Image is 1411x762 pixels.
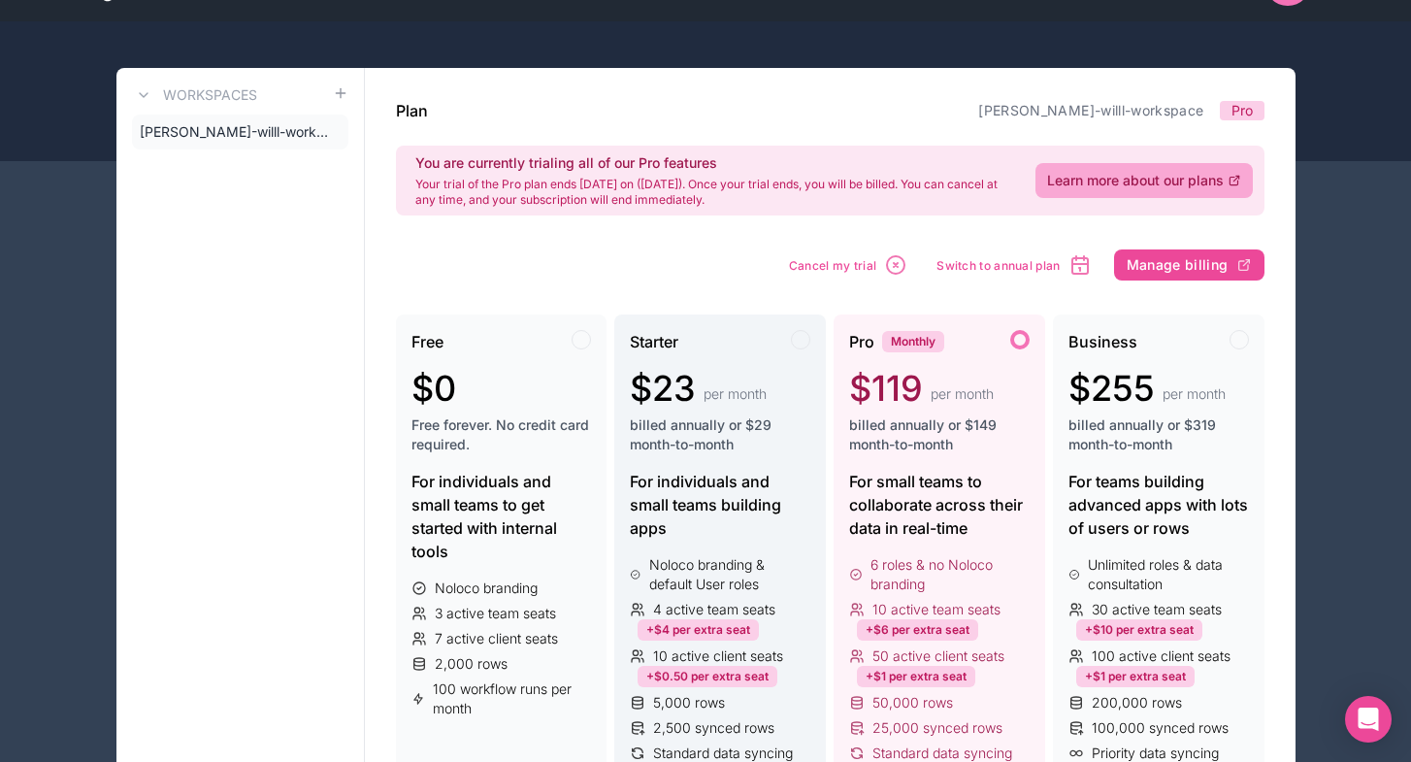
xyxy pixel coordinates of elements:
span: Pro [1231,101,1253,120]
span: 50 active client seats [872,646,1004,666]
span: 7 active client seats [435,629,558,648]
span: Starter [630,330,678,353]
span: Business [1068,330,1137,353]
a: [PERSON_NAME]-willl-workspace [132,115,348,149]
div: For teams building advanced apps with lots of users or rows [1068,470,1249,540]
span: billed annually or $149 month-to-month [849,415,1030,454]
a: [PERSON_NAME]-willl-workspace [978,102,1203,118]
span: 3 active team seats [435,604,556,623]
span: Noloco branding & default User roles [649,555,810,594]
span: 25,000 synced rows [872,718,1002,738]
button: Cancel my trial [782,247,915,283]
span: $119 [849,369,923,408]
span: 100 active client seats [1092,646,1231,666]
span: Unlimited roles & data consultation [1088,555,1249,594]
span: 100 workflow runs per month [433,679,592,718]
span: Pro [849,330,874,353]
span: 30 active team seats [1092,600,1222,619]
span: Learn more about our plans [1047,171,1224,190]
span: 4 active team seats [653,600,775,619]
span: $0 [411,369,456,408]
span: $255 [1068,369,1155,408]
span: 6 roles & no Noloco branding [870,555,1030,594]
span: Free forever. No credit card required. [411,415,592,454]
div: For small teams to collaborate across their data in real-time [849,470,1030,540]
div: Monthly [882,331,944,352]
span: per month [704,384,767,404]
span: $23 [630,369,696,408]
span: per month [931,384,994,404]
span: 100,000 synced rows [1092,718,1229,738]
span: billed annually or $29 month-to-month [630,415,810,454]
h1: Plan [396,99,428,122]
span: Switch to annual plan [936,258,1060,273]
div: +$10 per extra seat [1076,619,1202,641]
span: billed annually or $319 month-to-month [1068,415,1249,454]
span: 2,500 synced rows [653,718,774,738]
span: Noloco branding [435,579,538,598]
h2: You are currently trialing all of our Pro features [415,153,1012,173]
span: Manage billing [1127,256,1229,274]
div: +$6 per extra seat [857,619,978,641]
span: 5,000 rows [653,693,725,712]
button: Manage billing [1114,249,1264,281]
span: 200,000 rows [1092,693,1182,712]
div: +$0.50 per extra seat [638,666,777,687]
span: 50,000 rows [872,693,953,712]
span: [PERSON_NAME]-willl-workspace [140,122,333,142]
div: +$1 per extra seat [1076,666,1195,687]
span: 2,000 rows [435,654,508,674]
a: Learn more about our plans [1035,163,1253,198]
span: Free [411,330,443,353]
span: 10 active client seats [653,646,783,666]
div: Open Intercom Messenger [1345,696,1392,743]
div: For individuals and small teams building apps [630,470,810,540]
span: Cancel my trial [789,258,877,273]
div: +$1 per extra seat [857,666,975,687]
button: Switch to annual plan [930,247,1098,283]
div: For individuals and small teams to get started with internal tools [411,470,592,563]
span: per month [1163,384,1226,404]
a: Workspaces [132,83,257,107]
span: 10 active team seats [872,600,1001,619]
h3: Workspaces [163,85,257,105]
div: +$4 per extra seat [638,619,759,641]
p: Your trial of the Pro plan ends [DATE] on ([DATE]). Once your trial ends, you will be billed. You... [415,177,1012,208]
